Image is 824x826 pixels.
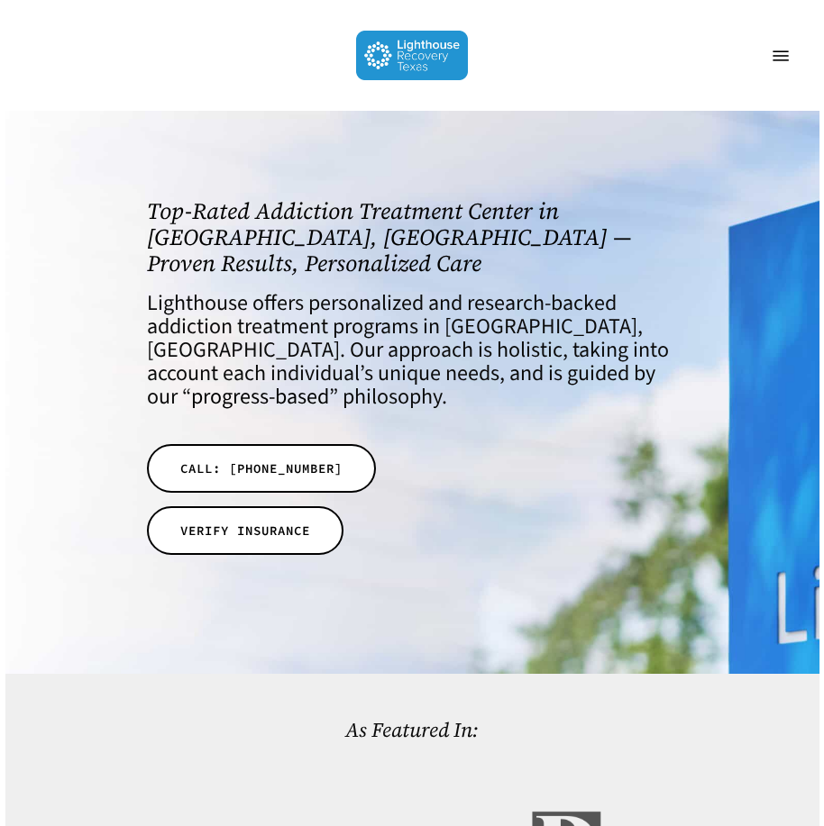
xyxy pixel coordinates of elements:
[147,506,343,555] a: VERIFY INSURANCE
[345,716,479,744] a: As Featured In:
[147,292,677,409] h4: Lighthouse offers personalized and research-backed addiction treatment programs in [GEOGRAPHIC_DA...
[356,31,469,80] img: Lighthouse Recovery Texas
[763,47,799,65] a: Navigation Menu
[180,459,343,477] span: CALL: [PHONE_NUMBER]
[147,444,376,493] a: CALL: [PHONE_NUMBER]
[191,381,329,413] a: progress-based
[180,522,310,540] span: VERIFY INSURANCE
[147,198,677,276] h1: Top-Rated Addiction Treatment Center in [GEOGRAPHIC_DATA], [GEOGRAPHIC_DATA] — Proven Results, Pe...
